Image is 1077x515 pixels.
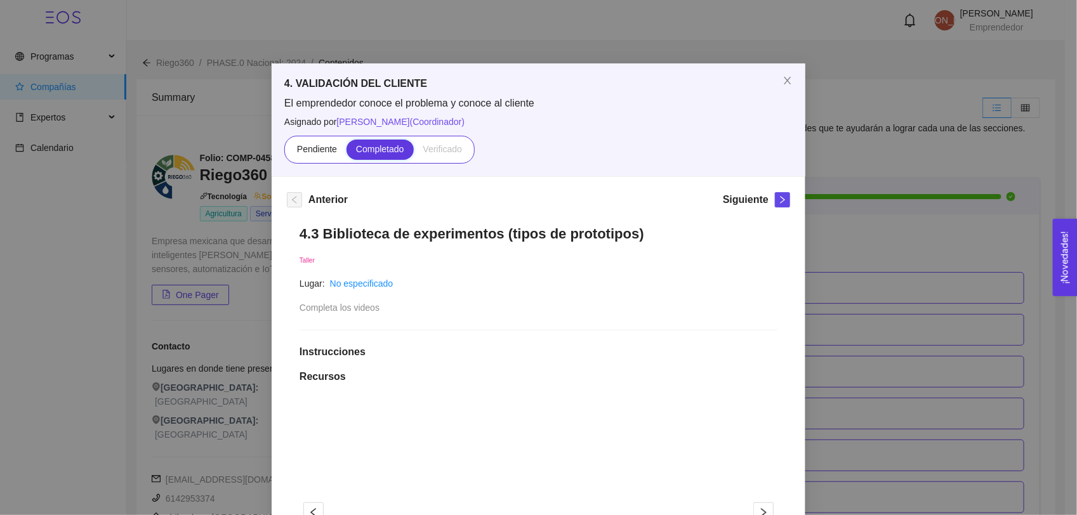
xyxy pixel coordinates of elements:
[356,144,404,154] span: Completado
[300,277,325,290] article: Lugar:
[723,192,769,207] h5: Siguiente
[300,257,315,264] span: Taller
[300,225,777,242] h1: 4.3 Biblioteca de experimentos (tipos de prototipos)
[297,144,337,154] span: Pendiente
[423,144,462,154] span: Verificado
[284,96,793,110] span: El emprendedor conoce el problema y conoce al cliente
[284,115,793,129] span: Asignado por
[337,117,465,127] span: [PERSON_NAME] ( Coordinador )
[770,63,805,99] button: Close
[783,75,793,86] span: close
[775,192,790,207] button: right
[287,192,302,207] button: left
[284,76,793,91] h5: 4. VALIDACIÓN DEL CLIENTE
[776,195,790,204] span: right
[308,192,348,207] h5: Anterior
[300,303,380,313] span: Completa los videos
[300,346,777,358] h1: Instrucciones
[1053,219,1077,296] button: Open Feedback Widget
[300,370,777,383] h1: Recursos
[330,278,393,289] a: No especificado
